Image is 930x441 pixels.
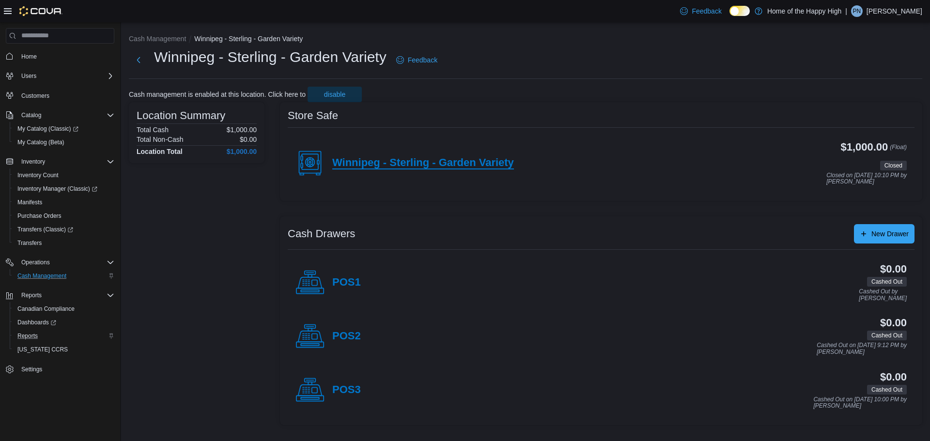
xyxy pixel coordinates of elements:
[17,70,114,82] span: Users
[813,396,907,410] p: Cashed Out on [DATE] 10:00 PM by [PERSON_NAME]
[2,362,118,376] button: Settings
[10,343,118,356] button: [US_STATE] CCRS
[288,228,355,240] h3: Cash Drawers
[880,161,907,170] span: Closed
[871,277,902,286] span: Cashed Out
[21,259,50,266] span: Operations
[14,270,114,282] span: Cash Management
[17,125,78,133] span: My Catalog (Classic)
[17,364,46,375] a: Settings
[21,158,45,166] span: Inventory
[17,156,114,167] span: Inventory
[14,237,114,249] span: Transfers
[17,198,42,206] span: Manifests
[10,329,118,343] button: Reports
[880,263,907,275] h3: $0.00
[21,111,41,119] span: Catalog
[21,92,49,100] span: Customers
[332,157,514,169] h4: Winnipeg - Sterling - Garden Variety
[17,50,114,62] span: Home
[14,210,65,222] a: Purchase Orders
[2,256,118,269] button: Operations
[137,148,183,155] h4: Location Total
[10,316,118,329] a: Dashboards
[880,371,907,383] h3: $0.00
[2,89,118,103] button: Customers
[10,302,118,316] button: Canadian Compliance
[890,141,907,159] p: (Float)
[17,51,41,62] a: Home
[17,156,49,167] button: Inventory
[324,90,345,99] span: disable
[14,317,60,328] a: Dashboards
[129,50,148,70] button: Next
[17,289,46,301] button: Reports
[17,185,97,193] span: Inventory Manager (Classic)
[17,109,114,121] span: Catalog
[10,136,118,149] button: My Catalog (Beta)
[851,5,863,17] div: Paul Nordin
[10,168,118,182] button: Inventory Count
[14,183,101,195] a: Inventory Manager (Classic)
[14,237,46,249] a: Transfers
[2,289,118,302] button: Reports
[859,289,907,302] p: Cashed Out by [PERSON_NAME]
[10,223,118,236] a: Transfers (Classic)
[240,136,257,143] p: $0.00
[17,226,73,233] span: Transfers (Classic)
[17,70,40,82] button: Users
[227,126,257,134] p: $1,000.00
[17,319,56,326] span: Dashboards
[867,331,907,340] span: Cashed Out
[14,197,114,208] span: Manifests
[841,141,888,153] h3: $1,000.00
[10,182,118,196] a: Inventory Manager (Classic)
[871,385,902,394] span: Cashed Out
[408,55,437,65] span: Feedback
[17,363,114,375] span: Settings
[17,289,114,301] span: Reports
[14,183,114,195] span: Inventory Manager (Classic)
[332,330,361,343] h4: POS2
[2,49,118,63] button: Home
[880,317,907,329] h3: $0.00
[729,6,750,16] input: Dark Mode
[14,197,46,208] a: Manifests
[14,169,114,181] span: Inventory Count
[17,109,45,121] button: Catalog
[2,69,118,83] button: Users
[137,126,169,134] h6: Total Cash
[332,276,361,289] h4: POS1
[14,303,78,315] a: Canadian Compliance
[14,330,42,342] a: Reports
[14,137,114,148] span: My Catalog (Beta)
[14,224,114,235] span: Transfers (Classic)
[767,5,841,17] p: Home of the Happy High
[14,330,114,342] span: Reports
[14,123,114,135] span: My Catalog (Classic)
[14,317,114,328] span: Dashboards
[129,91,306,98] p: Cash management is enabled at this location. Click here to
[871,331,902,340] span: Cashed Out
[17,257,114,268] span: Operations
[17,138,64,146] span: My Catalog (Beta)
[19,6,62,16] img: Cova
[21,365,42,373] span: Settings
[2,108,118,122] button: Catalog
[14,303,114,315] span: Canadian Compliance
[17,171,59,179] span: Inventory Count
[867,277,907,287] span: Cashed Out
[17,305,75,313] span: Canadian Compliance
[21,291,42,299] span: Reports
[867,385,907,395] span: Cashed Out
[392,50,441,70] a: Feedback
[692,6,721,16] span: Feedback
[17,90,114,102] span: Customers
[332,384,361,396] h4: POS3
[884,161,902,170] span: Closed
[21,72,36,80] span: Users
[14,137,68,148] a: My Catalog (Beta)
[10,122,118,136] a: My Catalog (Classic)
[14,169,62,181] a: Inventory Count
